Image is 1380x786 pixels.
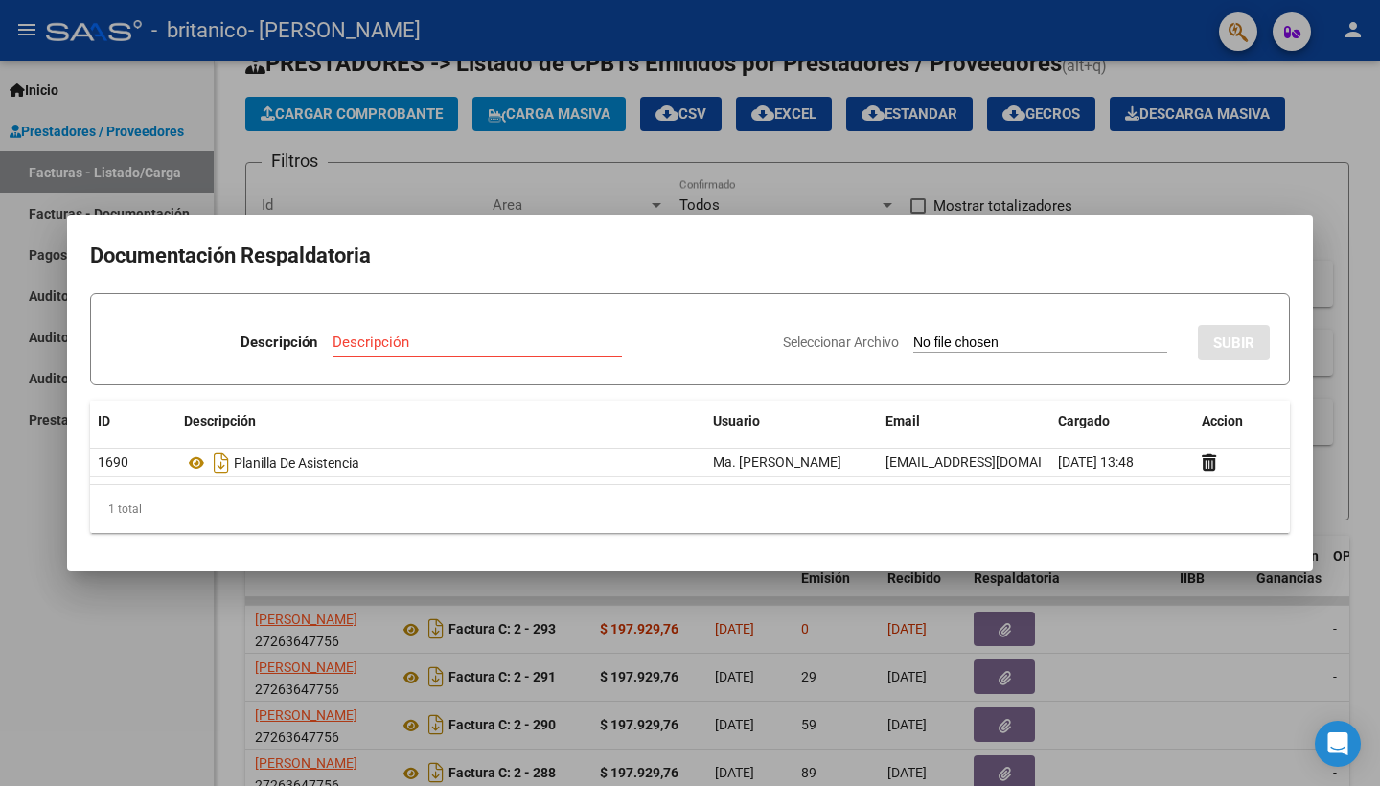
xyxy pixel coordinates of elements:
datatable-header-cell: Cargado [1050,401,1194,442]
button: SUBIR [1198,325,1270,360]
datatable-header-cell: Accion [1194,401,1290,442]
datatable-header-cell: Email [878,401,1050,442]
span: Descripción [184,413,256,428]
span: Seleccionar Archivo [783,335,899,350]
span: Email [885,413,920,428]
div: Planilla De Asistencia [184,448,698,478]
span: Usuario [713,413,760,428]
span: Accion [1202,413,1243,428]
span: Cargado [1058,413,1110,428]
datatable-header-cell: Descripción [176,401,705,442]
h2: Documentación Respaldatoria [90,238,1290,274]
datatable-header-cell: ID [90,401,176,442]
span: [DATE] 13:48 [1058,454,1134,470]
datatable-header-cell: Usuario [705,401,878,442]
i: Descargar documento [209,448,234,478]
div: 1 total [90,485,1290,533]
span: 1690 [98,454,128,470]
p: Descripción [241,332,317,354]
span: ID [98,413,110,428]
span: Ma. [PERSON_NAME] [713,454,841,470]
span: SUBIR [1213,335,1254,352]
div: Open Intercom Messenger [1315,721,1361,767]
span: [EMAIL_ADDRESS][DOMAIN_NAME] [885,454,1098,470]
